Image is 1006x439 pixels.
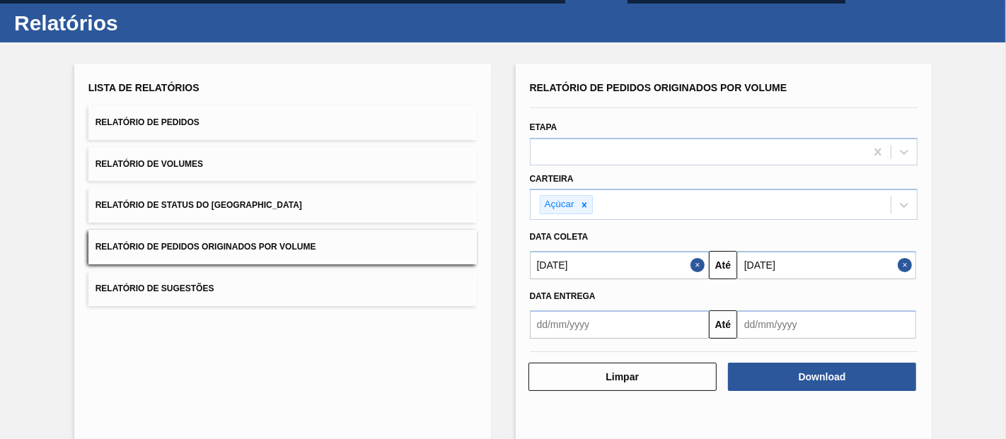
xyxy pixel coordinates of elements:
[709,310,737,339] button: Até
[737,251,916,279] input: dd/mm/yyyy
[88,271,477,306] button: Relatório de Sugestões
[540,196,577,213] div: Açúcar
[96,283,214,293] span: Relatório de Sugestões
[88,188,477,223] button: Relatório de Status do [GEOGRAPHIC_DATA]
[737,310,916,339] input: dd/mm/yyyy
[530,251,709,279] input: dd/mm/yyyy
[96,117,200,127] span: Relatório de Pedidos
[898,251,916,279] button: Close
[88,230,477,264] button: Relatório de Pedidos Originados por Volume
[530,122,557,132] label: Etapa
[530,310,709,339] input: dd/mm/yyyy
[88,105,477,140] button: Relatório de Pedidos
[96,242,316,252] span: Relatório de Pedidos Originados por Volume
[88,82,200,93] span: Lista de Relatórios
[530,174,574,184] label: Carteira
[530,232,589,242] span: Data coleta
[96,200,302,210] span: Relatório de Status do [GEOGRAPHIC_DATA]
[96,159,203,169] span: Relatório de Volumes
[728,363,916,391] button: Download
[530,291,596,301] span: Data entrega
[528,363,717,391] button: Limpar
[709,251,737,279] button: Até
[530,82,787,93] span: Relatório de Pedidos Originados por Volume
[14,15,265,31] h1: Relatórios
[690,251,709,279] button: Close
[88,147,477,182] button: Relatório de Volumes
